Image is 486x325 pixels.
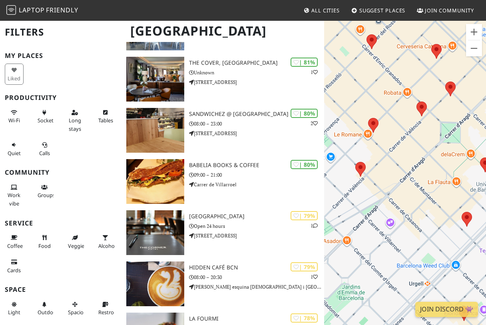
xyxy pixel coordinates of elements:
img: Babelia Books & Coffee [126,159,184,204]
p: Open 24 hours [189,222,324,230]
h2: Filters [5,20,117,44]
span: Friendly [46,6,78,14]
span: Laptop [19,6,45,14]
button: Inzoomen [466,24,482,40]
button: Light [5,298,24,319]
div: | 80% [291,160,318,169]
button: Outdoor [35,298,54,319]
p: 1 [311,222,318,229]
button: Wi-Fi [5,106,24,127]
a: Join Discord 👾 [415,302,478,317]
h3: Babelia Books & Coffee [189,162,324,169]
a: The Cover, Barcelona | 81% 1 The Cover, [GEOGRAPHIC_DATA] Unknown [STREET_ADDRESS] [121,57,324,102]
button: Coffee [5,231,24,252]
h3: Hidden Café Bcn [189,264,324,271]
span: Stable Wi-Fi [8,117,20,124]
a: LaptopFriendly LaptopFriendly [6,4,78,18]
button: Spacious [66,298,84,319]
span: All Cities [311,7,340,14]
p: [PERSON_NAME] esquina [DEMOGRAPHIC_DATA] i [GEOGRAPHIC_DATA] [189,283,324,291]
a: Suggest Places [348,3,409,18]
div: | 80% [291,109,318,118]
span: Restroom [98,309,122,316]
span: Credit cards [7,267,21,274]
p: 2 [311,120,318,127]
span: Power sockets [38,117,56,124]
button: Veggie [66,231,84,252]
div: | 81% [291,58,318,67]
a: The Corner Hotel | 79% 1 [GEOGRAPHIC_DATA] Open 24 hours [STREET_ADDRESS] [121,210,324,255]
a: Join Community [414,3,477,18]
p: Carrer de Villarroel [189,181,324,188]
span: Video/audio calls [39,150,50,157]
a: All Cities [300,3,343,18]
span: Coffee [7,242,23,249]
h3: Community [5,169,117,176]
span: Join Community [425,7,474,14]
button: Quiet [5,138,24,160]
div: | 79% [291,262,318,271]
span: Quiet [8,150,21,157]
p: [STREET_ADDRESS] [189,232,324,239]
button: Long stays [66,106,84,135]
div: | 79% [291,211,318,220]
p: [STREET_ADDRESS] [189,130,324,137]
span: Work-friendly tables [98,117,113,124]
div: | 78% [291,313,318,323]
span: Natural light [8,309,20,316]
span: Food [38,242,51,249]
p: [STREET_ADDRESS] [189,78,324,86]
button: Calls [35,138,54,160]
p: Unknown [189,69,324,76]
h3: My Places [5,52,117,60]
p: 08:00 – 20:30 [189,273,324,281]
a: SandwiChez @ Torrent de les Flors | 80% 2 SandwiChez @ [GEOGRAPHIC_DATA] 08:00 – 23:00 [STREET_AD... [121,108,324,153]
span: Spacious [68,309,89,316]
p: 09:00 – 21:00 [189,171,324,179]
img: The Cover, Barcelona [126,57,184,102]
span: Suggest Places [359,7,406,14]
h3: Productivity [5,94,117,102]
a: Hidden Café Bcn | 79% 1 Hidden Café Bcn 08:00 – 20:30 [PERSON_NAME] esquina [DEMOGRAPHIC_DATA] i ... [121,261,324,306]
button: Work vibe [5,181,24,210]
h3: La Fourmi [189,315,324,322]
img: Hidden Café Bcn [126,261,184,306]
button: Tables [96,106,115,127]
h3: The Cover, [GEOGRAPHIC_DATA] [189,60,324,66]
span: Group tables [38,191,55,199]
span: Alcohol [98,242,116,249]
span: Long stays [69,117,81,132]
span: Veggie [68,242,84,249]
h3: Space [5,286,117,293]
span: Outdoor area [38,309,58,316]
img: LaptopFriendly [6,5,16,15]
button: Alcohol [96,231,115,252]
p: 08:00 – 23:00 [189,120,324,128]
p: 1 [311,68,318,76]
button: Cards [5,255,24,277]
button: Restroom [96,298,115,319]
button: Groups [35,181,54,202]
button: Uitzoomen [466,40,482,56]
a: Babelia Books & Coffee | 80% Babelia Books & Coffee 09:00 – 21:00 Carrer de Villarroel [121,159,324,204]
button: Sockets [35,106,54,127]
h1: [GEOGRAPHIC_DATA] [124,20,323,42]
h3: [GEOGRAPHIC_DATA] [189,213,324,220]
img: SandwiChez @ Torrent de les Flors [126,108,184,153]
button: Food [35,231,54,252]
img: The Corner Hotel [126,210,184,255]
h3: Service [5,219,117,227]
h3: SandwiChez @ [GEOGRAPHIC_DATA] [189,111,324,118]
p: 1 [311,273,318,281]
span: People working [8,191,20,207]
